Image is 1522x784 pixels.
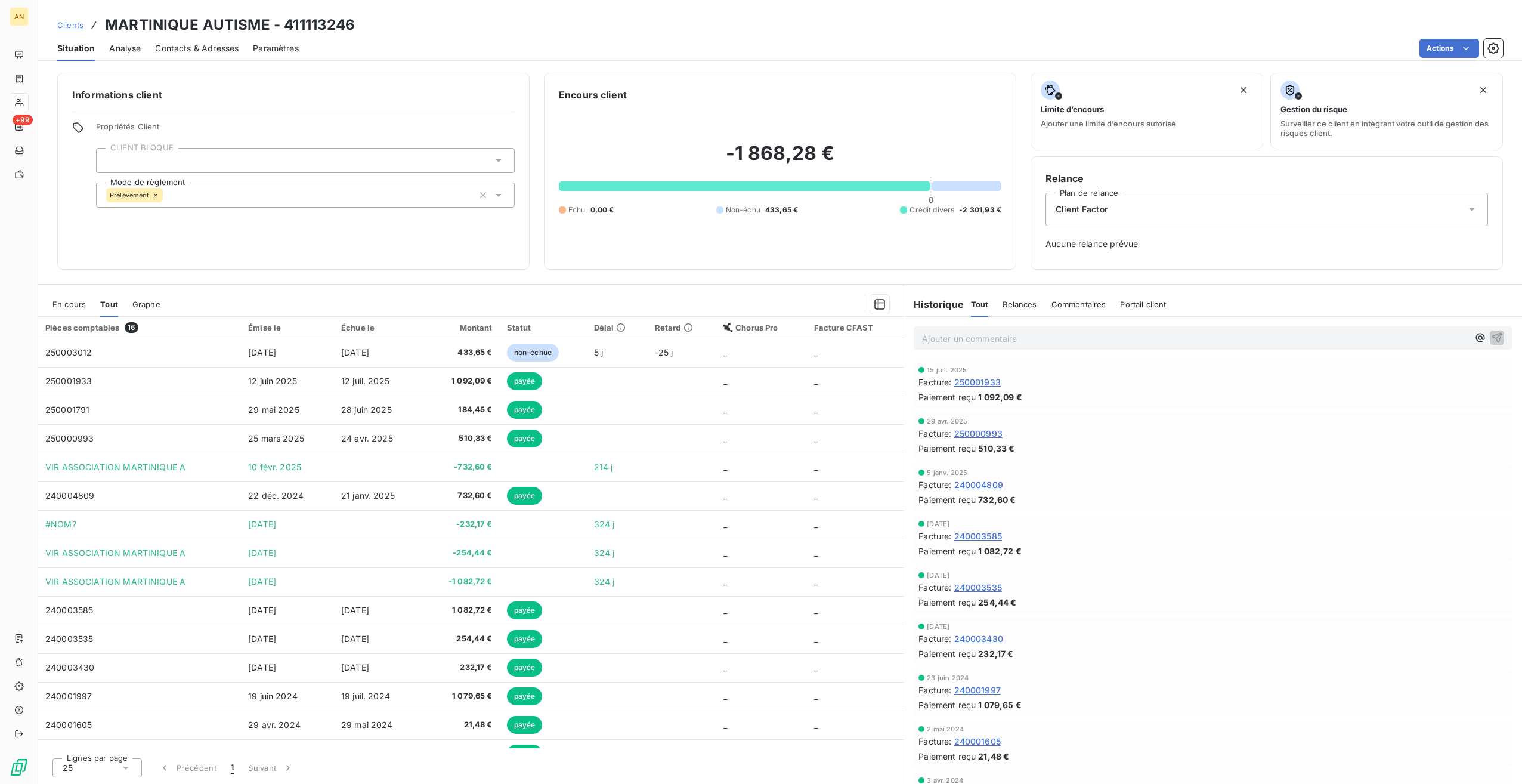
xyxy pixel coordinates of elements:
h6: Informations client [72,88,515,102]
span: 250001933 [45,376,92,386]
span: _ [814,490,818,501]
button: Limite d’encoursAjouter une limite d’encours autorisé [1031,73,1263,149]
span: _ [814,519,818,529]
span: 1 079,65 € [431,690,493,702]
span: Crédit divers [910,205,954,215]
button: 1 [224,755,241,780]
span: 5 j [594,347,603,357]
span: 29 avr. 2024 [248,720,301,730]
div: Facture CFAST [814,323,897,332]
span: _ [723,634,727,644]
span: 250000993 [954,427,1003,440]
span: -1 082,72 € [431,576,493,588]
span: Paiement reçu [918,391,976,403]
span: Contacts & Adresses [155,42,239,54]
span: Facture : [918,376,951,388]
span: Graphe [132,300,160,309]
span: Relances [1003,300,1037,309]
div: AN [10,7,29,26]
span: [DATE] [341,662,369,672]
span: 324 j [594,576,615,587]
span: 3 avr. 2024 [927,777,963,784]
span: [DATE] [248,605,276,615]
div: Échue le [341,323,416,332]
span: _ [814,662,818,672]
span: Paiement reçu [918,493,976,506]
span: 240001605 [45,720,92,730]
h2: -1 868,28 € [559,141,1001,177]
span: _ [814,634,818,644]
span: 433,65 € [431,347,493,359]
span: _ [723,376,727,386]
span: 1 [231,762,234,774]
span: 184,45 € [431,404,493,416]
span: [DATE] [927,520,949,527]
span: 240001997 [954,684,1001,696]
h3: MARTINIQUE AUTISME - 411113246 [105,14,355,36]
span: [DATE] [927,572,949,579]
span: 240003430 [954,632,1003,645]
span: Non-échu [726,205,760,215]
span: -254,44 € [431,547,493,559]
span: Paiement reçu [918,596,976,609]
span: 232,17 € [431,662,493,674]
span: 240003535 [954,581,1002,594]
span: 240003535 [45,634,93,644]
span: 29 avr. 2025 [927,418,967,425]
h6: Historique [904,297,964,311]
span: 21,48 € [431,719,493,731]
span: _ [723,691,727,701]
img: Logo LeanPay [10,758,29,777]
span: 10 févr. 2025 [248,462,301,472]
span: 510,33 € [978,442,1014,455]
span: 240001997 [45,691,92,701]
span: 15 juil. 2025 [927,366,967,374]
span: #NOM? [45,519,76,529]
span: En cours [52,300,86,309]
span: -732,60 € [431,461,493,473]
span: 16 [125,322,138,333]
span: [DATE] [248,634,276,644]
span: Situation [57,42,95,54]
span: payée [507,601,543,619]
span: 2 mai 2024 [927,726,964,733]
span: 254,44 € [431,633,493,645]
div: Pièces comptables [45,322,234,333]
span: 214 j [594,462,613,472]
span: 250001791 [45,405,89,415]
span: 19 juin 2024 [248,691,298,701]
span: 12 juin 2025 [248,376,297,386]
span: 1 092,09 € [978,391,1022,403]
span: _ [814,376,818,386]
span: Paramètres [253,42,299,54]
span: 22 déc. 2024 [248,490,304,501]
span: 29 mai 2025 [248,405,299,415]
span: Paiement reçu [918,750,976,763]
h6: Relance [1045,171,1488,186]
span: 25 mars 2025 [248,433,304,443]
span: +99 [13,115,33,125]
button: Actions [1419,39,1479,58]
span: 324 j [594,548,615,558]
input: Ajouter une valeur [163,190,172,200]
span: -232,17 € [431,518,493,530]
span: Paiement reçu [918,442,976,455]
a: Clients [57,19,83,31]
span: 240003430 [45,662,94,672]
span: payée [507,716,543,734]
span: 1 079,65 € [978,699,1022,711]
span: Facture : [918,479,951,491]
span: payée [507,659,543,677]
span: Analyse [109,42,141,54]
input: Ajouter une valeur [106,155,116,166]
span: 732,60 € [978,493,1016,506]
div: Montant [431,323,493,332]
span: 254,44 € [978,596,1016,609]
span: payée [507,630,543,648]
span: _ [814,462,818,472]
span: 28 juin 2025 [341,405,392,415]
span: Portail client [1120,300,1166,309]
span: 21 janv. 2025 [341,490,395,501]
span: -25 j [655,347,673,357]
span: Facture : [918,684,951,696]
